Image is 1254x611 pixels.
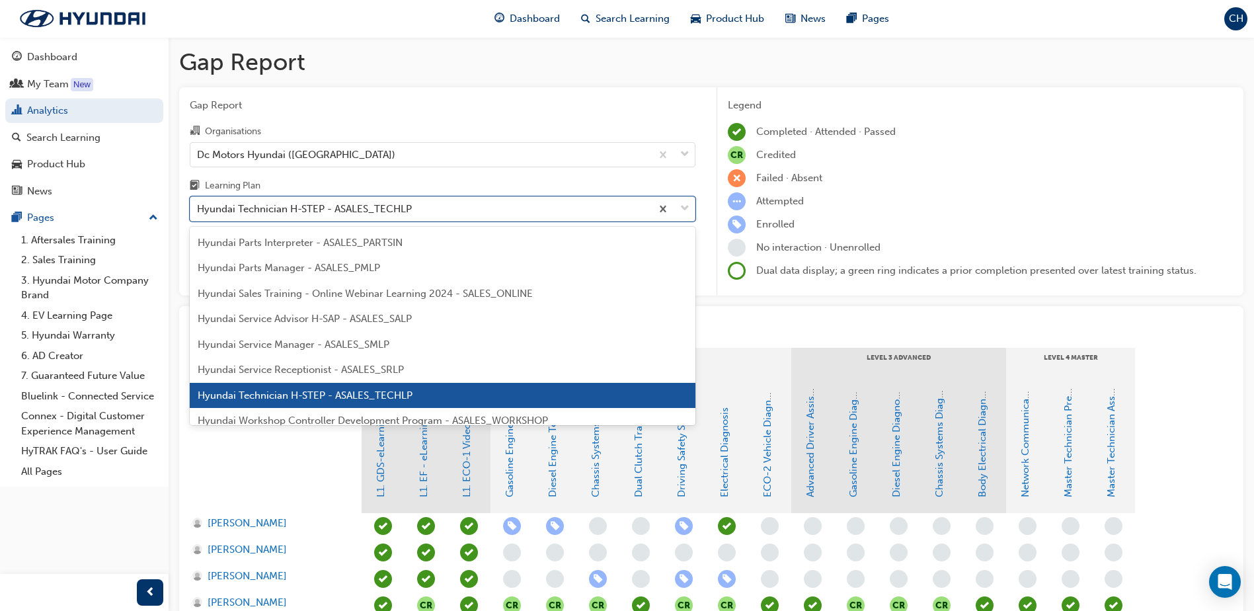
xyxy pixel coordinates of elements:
[12,159,22,171] span: car-icon
[198,364,404,376] span: Hyundai Service Receptionist - ASALES_SRLP
[27,157,85,172] div: Product Hub
[12,212,22,224] span: pages-icon
[417,517,435,535] span: learningRecordVerb_PASS-icon
[16,270,163,305] a: 3. Hyundai Motor Company Brand
[374,570,392,588] span: learningRecordVerb_PASS-icon
[847,544,865,561] span: learningRecordVerb_NONE-icon
[26,130,100,145] div: Search Learning
[890,517,908,535] span: learningRecordVerb_NONE-icon
[16,346,163,366] a: 6. AD Creator
[756,126,896,138] span: Completed · Attended · Passed
[728,239,746,257] span: learningRecordVerb_NONE-icon
[5,99,163,123] a: Analytics
[198,288,533,300] span: Hyundai Sales Training - Online Webinar Learning 2024 - SALES_ONLINE
[27,210,54,225] div: Pages
[374,517,392,535] span: learningRecordVerb_PASS-icon
[728,216,746,233] span: learningRecordVerb_ENROLL-icon
[761,570,779,588] span: learningRecordVerb_NONE-icon
[547,379,559,497] a: Diesel Engine Technology
[16,305,163,326] a: 4. EV Learning Page
[801,11,826,26] span: News
[16,386,163,407] a: Bluelink - Connected Service
[1224,7,1247,30] button: CH
[804,570,822,588] span: learningRecordVerb_NONE-icon
[27,50,77,65] div: Dashboard
[546,517,564,535] span: learningRecordVerb_ENROLL-icon
[718,570,736,588] span: learningRecordVerb_ENROLL-icon
[590,366,602,497] a: Chassis Systems Technology
[5,206,163,230] button: Pages
[680,200,689,218] span: down-icon
[197,147,395,162] div: Dc Motors Hyundai ([GEOGRAPHIC_DATA])
[1062,544,1079,561] span: learningRecordVerb_NONE-icon
[12,52,22,63] span: guage-icon
[197,202,412,217] div: Hyundai Technician H-STEP - ASALES_TECHLP
[756,149,796,161] span: Credited
[1062,351,1074,497] a: Master Technician Pre-Qualifier
[756,241,881,253] span: No interaction · Unenrolled
[192,516,349,531] a: [PERSON_NAME]
[633,375,645,497] a: Dual Clutch Transmissions
[804,544,822,561] span: learningRecordVerb_NONE-icon
[791,348,1006,381] div: LEVEL 3 Advanced
[589,544,607,561] span: learningRecordVerb_NONE-icon
[847,517,865,535] span: learningRecordVerb_NONE-icon
[933,570,951,588] span: learningRecordVerb_NONE-icon
[933,517,951,535] span: learningRecordVerb_NONE-icon
[675,570,693,588] span: learningRecordVerb_ENROLL-icon
[417,570,435,588] span: learningRecordVerb_PASS-icon
[976,544,994,561] span: learningRecordVerb_NONE-icon
[5,126,163,150] a: Search Learning
[190,98,695,113] span: Gap Report
[632,544,650,561] span: learningRecordVerb_NONE-icon
[16,462,163,482] a: All Pages
[847,570,865,588] span: learningRecordVerb_NONE-icon
[728,146,746,164] span: null-icon
[208,516,287,531] span: [PERSON_NAME]
[675,517,693,535] span: learningRecordVerb_ENROLL-icon
[374,544,392,561] span: learningRecordVerb_PASS-icon
[862,11,889,26] span: Pages
[198,415,548,427] span: Hyundai Workshop Controller Development Program - ASALES_WORKSHOP
[417,544,435,561] span: learningRecordVerb_PASS-icon
[546,570,564,588] span: learningRecordVerb_NONE-icon
[728,169,746,187] span: learningRecordVerb_FAIL-icon
[16,230,163,251] a: 1. Aftersales Training
[847,11,857,27] span: pages-icon
[190,181,200,192] span: learningplan-icon
[728,192,746,210] span: learningRecordVerb_ATTEMPT-icon
[198,237,403,249] span: Hyundai Parts Interpreter - ASALES_PARTSIN
[836,5,900,32] a: pages-iconPages
[16,441,163,462] a: HyTRAK FAQ's - User Guide
[16,366,163,386] a: 7. Guaranteed Future Value
[192,595,349,610] a: [PERSON_NAME]
[756,172,822,184] span: Failed · Absent
[190,126,200,138] span: organisation-icon
[691,11,701,27] span: car-icon
[761,544,779,561] span: learningRecordVerb_NONE-icon
[632,517,650,535] span: learningRecordVerb_NONE-icon
[632,570,650,588] span: learningRecordVerb_NONE-icon
[756,265,1196,276] span: Dual data display; a green ring indicates a prior completion presented over latest training status.
[5,152,163,177] a: Product Hub
[7,5,159,32] img: Trak
[494,11,504,27] span: guage-icon
[192,542,349,557] a: [PERSON_NAME]
[1019,376,1031,497] a: Network Communications
[761,517,779,535] span: learningRecordVerb_NONE-icon
[5,42,163,206] button: DashboardMy TeamAnalyticsSearch LearningProduct HubNews
[198,262,380,274] span: Hyundai Parts Manager - ASALES_PMLP
[198,389,412,401] span: Hyundai Technician H-STEP - ASALES_TECHLP
[570,5,680,32] a: search-iconSearch Learning
[205,179,260,192] div: Learning Plan
[804,352,816,497] a: Advanced Driver Assist Systems
[775,5,836,32] a: news-iconNews
[503,570,521,588] span: learningRecordVerb_NONE-icon
[460,517,478,535] span: learningRecordVerb_COMPLETE-icon
[1105,544,1122,561] span: learningRecordVerb_NONE-icon
[589,570,607,588] span: learningRecordVerb_ENROLL-icon
[192,569,349,584] a: [PERSON_NAME]
[718,544,736,561] span: learningRecordVerb_NONE-icon
[762,330,773,497] a: ECO-2 Vehicle Diagnosis and Repair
